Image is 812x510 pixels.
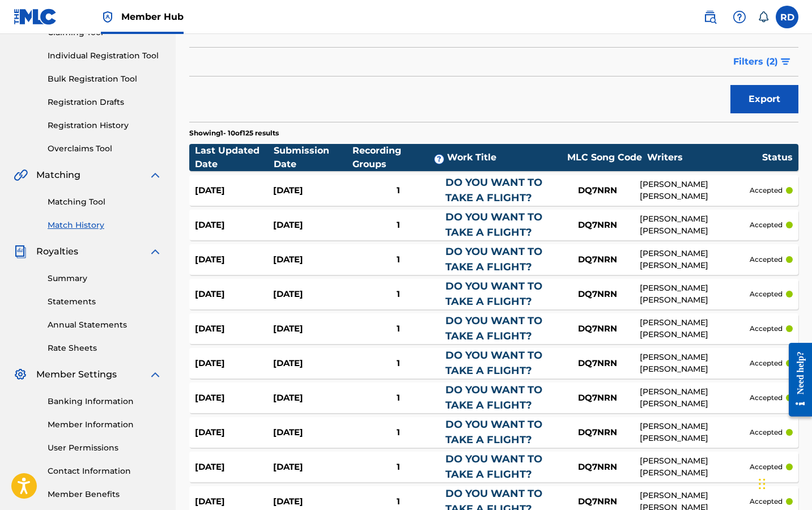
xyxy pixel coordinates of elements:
div: [DATE] [273,357,351,370]
div: [PERSON_NAME] [PERSON_NAME] [640,178,750,202]
a: Summary [48,273,162,284]
div: 1 [351,357,445,370]
span: Filters ( 2 ) [733,55,778,69]
div: Work Title [447,151,562,164]
div: 1 [351,219,445,232]
div: DQ7NRN [555,426,640,439]
a: DO YOU WANT TO TAKE A FLIGHT? [445,453,542,481]
div: MLC Song Code [562,151,647,164]
img: filter [781,58,790,65]
div: [DATE] [273,495,351,508]
a: DO YOU WANT TO TAKE A FLIGHT? [445,280,542,308]
div: 1 [351,426,445,439]
a: Matching Tool [48,196,162,208]
div: Drag [759,467,766,501]
div: 1 [351,184,445,197]
span: ? [435,155,444,164]
div: [PERSON_NAME] [PERSON_NAME] [640,420,750,444]
div: [PERSON_NAME] [PERSON_NAME] [640,455,750,479]
img: help [733,10,746,24]
div: DQ7NRN [555,184,640,197]
div: [PERSON_NAME] [PERSON_NAME] [640,282,750,306]
div: 1 [351,253,445,266]
img: expand [148,245,162,258]
div: 1 [351,392,445,405]
a: User Permissions [48,442,162,454]
p: accepted [750,462,783,472]
img: Member Settings [14,368,27,381]
img: Royalties [14,245,27,258]
div: DQ7NRN [555,357,640,370]
div: DQ7NRN [555,253,640,266]
button: Filters (2) [726,48,798,76]
div: [DATE] [273,184,351,197]
div: [DATE] [195,184,273,197]
div: [DATE] [273,219,351,232]
p: accepted [750,393,783,403]
a: Public Search [699,6,721,28]
a: DO YOU WANT TO TAKE A FLIGHT? [445,245,542,273]
img: expand [148,368,162,381]
div: [DATE] [195,495,273,508]
img: Matching [14,168,28,182]
p: Showing 1 - 10 of 125 results [189,128,279,138]
div: 1 [351,288,445,301]
div: [DATE] [195,357,273,370]
iframe: Resource Center [780,333,812,427]
img: Top Rightsholder [101,10,114,24]
a: Member Information [48,419,162,431]
div: [PERSON_NAME] [PERSON_NAME] [640,351,750,375]
a: DO YOU WANT TO TAKE A FLIGHT? [445,176,542,204]
div: DQ7NRN [555,219,640,232]
img: MLC Logo [14,8,57,25]
div: [DATE] [195,253,273,266]
p: accepted [750,185,783,195]
div: [DATE] [273,426,351,439]
a: Annual Statements [48,319,162,331]
div: Status [762,151,793,164]
div: 1 [351,461,445,474]
a: Statements [48,296,162,308]
div: DQ7NRN [555,288,640,301]
div: [DATE] [195,288,273,301]
p: accepted [750,220,783,230]
div: [DATE] [195,426,273,439]
span: Matching [36,168,80,182]
div: [DATE] [195,461,273,474]
a: Banking Information [48,396,162,407]
p: accepted [750,358,783,368]
div: 1 [351,495,445,508]
div: User Menu [776,6,798,28]
div: 1 [351,322,445,335]
div: [DATE] [273,392,351,405]
div: [PERSON_NAME] [PERSON_NAME] [640,248,750,271]
a: DO YOU WANT TO TAKE A FLIGHT? [445,418,542,446]
div: Last Updated Date [195,144,274,171]
div: [DATE] [195,219,273,232]
a: Overclaims Tool [48,143,162,155]
a: Rate Sheets [48,342,162,354]
p: accepted [750,427,783,437]
button: Export [730,85,798,113]
img: expand [148,168,162,182]
div: Submission Date [274,144,352,171]
span: Member Hub [121,10,184,23]
div: [DATE] [273,253,351,266]
div: DQ7NRN [555,495,640,508]
a: Contact Information [48,465,162,477]
p: accepted [750,254,783,265]
div: Notifications [758,11,769,23]
a: Member Benefits [48,488,162,500]
div: [DATE] [273,322,351,335]
iframe: Chat Widget [755,456,812,510]
span: Member Settings [36,368,117,381]
div: DQ7NRN [555,322,640,335]
div: DQ7NRN [555,392,640,405]
p: accepted [750,324,783,334]
a: Registration History [48,120,162,131]
div: Help [728,6,751,28]
div: Writers [647,151,762,164]
span: Royalties [36,245,78,258]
